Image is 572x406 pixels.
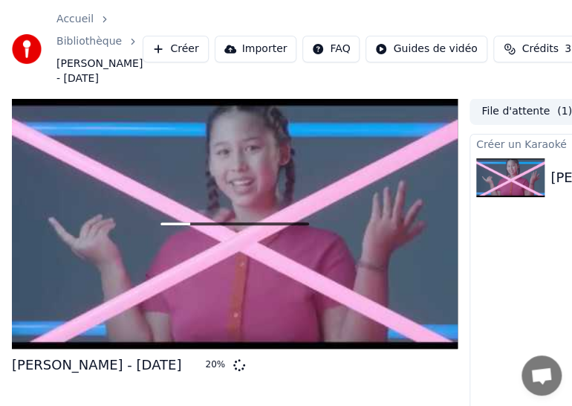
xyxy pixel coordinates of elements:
[215,36,297,62] button: Importer
[365,36,487,62] button: Guides de vidéo
[205,359,227,371] div: 20 %
[557,104,572,119] span: ( 1 )
[56,57,143,86] span: [PERSON_NAME] - [DATE]
[521,42,558,57] span: Crédits
[143,36,208,62] button: Créer
[56,34,122,49] a: Bibliothèque
[56,12,143,86] nav: breadcrumb
[521,355,562,396] div: Ouvrir le chat
[12,34,42,64] img: youka
[56,12,94,27] a: Accueil
[12,355,181,376] div: [PERSON_NAME] - [DATE]
[565,42,571,57] span: 3
[302,36,360,62] button: FAQ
